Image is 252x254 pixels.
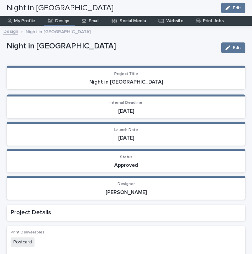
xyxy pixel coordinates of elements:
a: Design [47,13,72,25]
a: My Profile [7,13,38,26]
span: Status [120,155,132,159]
p: Approved [11,162,241,168]
a: Website [157,13,186,26]
p: [DATE] [11,108,241,114]
p: [PERSON_NAME] [11,189,241,196]
p: Design [55,13,69,24]
span: Internal Deadline [110,101,142,105]
a: Design [3,27,18,35]
p: My Profile [14,13,35,24]
a: Social Media [111,13,149,26]
p: Night in [GEOGRAPHIC_DATA] [26,28,91,35]
a: Print Jobs [195,13,227,26]
p: Night in [GEOGRAPHIC_DATA] [7,41,216,51]
span: Postcard [11,237,35,247]
span: Print Deliverables [11,230,44,234]
span: Project Title [114,72,138,76]
p: Night in [GEOGRAPHIC_DATA] [11,79,241,85]
span: Designer [118,182,135,186]
p: Social Media [120,13,146,24]
p: Email [89,13,99,24]
button: Edit [221,42,245,53]
h2: Project Details [11,209,241,217]
p: Print Jobs [203,13,224,24]
p: [DATE] [11,135,241,141]
span: Edit [233,45,241,50]
span: Launch Date [114,128,138,132]
a: Email [81,13,102,26]
p: Website [166,13,184,24]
